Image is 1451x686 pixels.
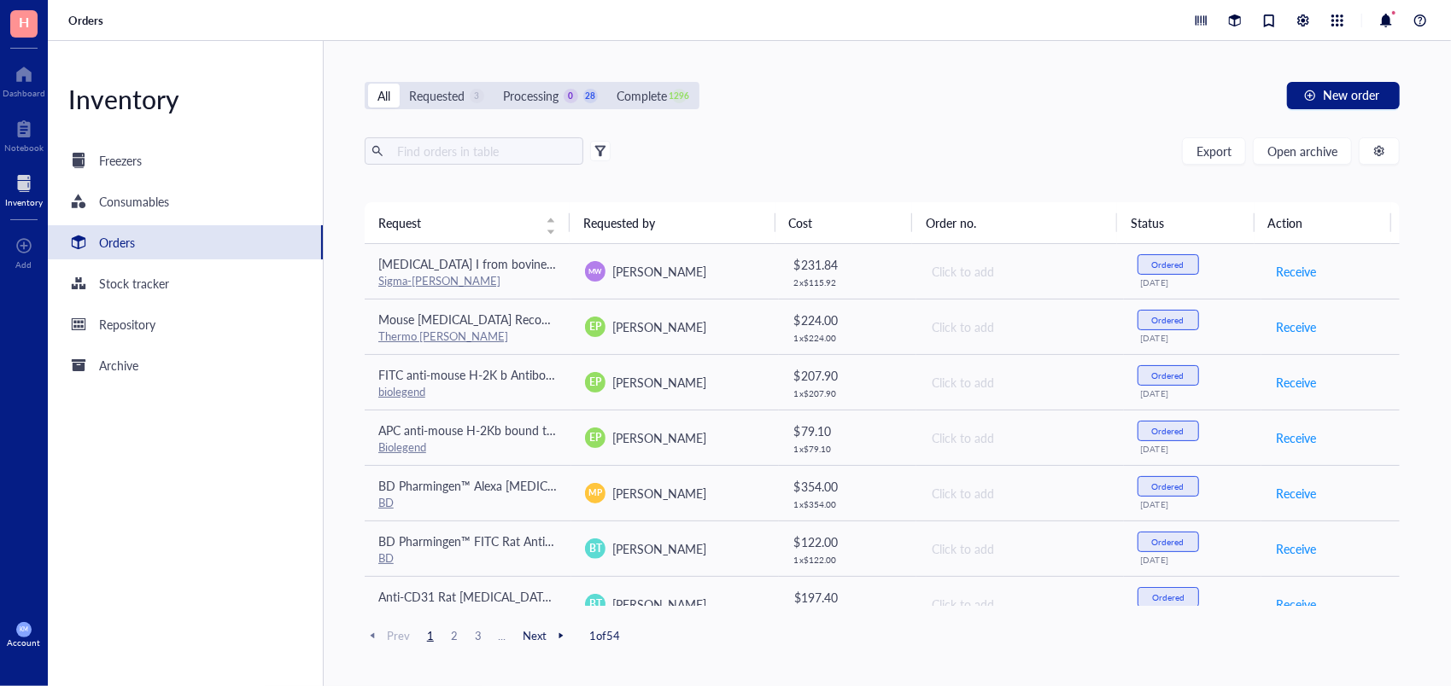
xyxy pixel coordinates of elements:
[1275,424,1317,451] button: Receive
[1267,144,1337,158] span: Open archive
[4,115,44,153] a: Notebook
[794,366,904,385] div: $ 207.90
[1141,388,1249,398] div: [DATE]
[564,89,578,103] div: 0
[409,86,465,105] div: Requested
[612,429,706,446] span: [PERSON_NAME]
[1276,539,1316,558] span: Receive
[589,596,602,612] span: BT
[444,628,465,643] span: 2
[378,588,910,605] span: Anti-CD31 Rat [MEDICAL_DATA] (FITC ([MEDICAL_DATA] Isothiocyanate)) [clone: 390], Size=500 μg
[3,88,45,98] div: Dashboard
[365,82,699,109] div: segmented control
[48,307,323,341] a: Repository
[378,549,394,566] a: BD
[570,202,775,243] th: Requested by
[1152,315,1185,325] div: Ordered
[420,628,441,643] span: 1
[378,213,535,232] span: Request
[612,318,706,335] span: [PERSON_NAME]
[1275,258,1317,285] button: Receive
[932,539,1109,558] div: Click to add
[1117,202,1254,243] th: Status
[1141,555,1249,565] div: [DATE]
[794,333,904,343] div: 1 x $ 224.00
[1152,537,1185,547] div: Ordered
[916,244,1123,299] td: Click to add
[1275,313,1317,340] button: Receive
[390,138,576,164] input: Find orders in table
[794,477,904,496] div: $ 354.00
[48,82,323,116] div: Inventory
[617,86,667,105] div: Complete
[612,540,706,557] span: [PERSON_NAME]
[588,266,602,276] span: MW
[3,61,45,98] a: Dashboard
[1276,428,1316,447] span: Receive
[1182,137,1246,165] button: Export
[1141,499,1249,509] div: [DATE]
[672,89,687,103] div: 1296
[1152,481,1185,491] div: Ordered
[99,274,169,293] div: Stock tracker
[1255,202,1391,243] th: Action
[794,255,904,274] div: $ 231.84
[794,421,904,440] div: $ 79.10
[378,532,629,549] span: BD Pharmingen™ FITC Rat Anti-Mouse CD90.2
[503,86,559,105] div: Processing
[68,13,107,28] a: Orders
[1276,484,1316,503] span: Receive
[794,277,904,288] div: 2 x $ 115.92
[1152,259,1185,270] div: Ordered
[794,388,904,398] div: 1 x $ 207.90
[378,477,737,494] span: BD Pharmingen™ Alexa [MEDICAL_DATA]® 647 Mouse Anti-Nur77
[794,499,904,509] div: 1 x $ 354.00
[794,444,904,454] div: 1 x $ 79.10
[589,430,601,445] span: EP
[1276,317,1316,336] span: Receive
[1275,535,1317,562] button: Receive
[1253,137,1352,165] button: Open archive
[19,11,29,32] span: H
[1152,370,1185,381] div: Ordered
[48,266,323,300] a: Stock tracker
[48,348,323,382] a: Archive
[1275,480,1317,507] button: Receive
[916,465,1123,520] td: Click to add
[1141,444,1249,454] div: [DATE]
[378,439,426,455] a: Biolegend
[378,255,912,272] span: [MEDICAL_DATA] I from bovine pancreas,Type IV, lyophilized powder, ≥2,000 Kunitz units/mg protein
[612,596,706,613] span: [PERSON_NAME]
[468,628,489,643] span: 3
[589,541,602,556] span: BT
[48,225,323,259] a: Orders
[916,354,1123,410] td: Click to add
[1276,595,1316,613] span: Receive
[8,637,41,648] div: Account
[470,89,484,103] div: 3
[1323,88,1379,102] span: New order
[583,89,598,103] div: 28
[378,328,508,344] a: Thermo [PERSON_NAME]
[99,192,169,211] div: Consumables
[1141,333,1249,343] div: [DATE]
[378,311,696,328] span: Mouse [MEDICAL_DATA] Recombinant Protein, PeproTech®
[612,485,706,502] span: [PERSON_NAME]
[4,142,44,153] div: Notebook
[932,373,1109,392] div: Click to add
[378,272,500,288] a: Sigma-[PERSON_NAME]
[1152,426,1185,436] div: Ordered
[1275,369,1317,396] button: Receive
[378,366,559,383] span: FITC anti-mouse H-2K b Antibody
[932,317,1109,336] div: Click to add
[589,628,620,643] span: 1 of 54
[932,595,1109,613] div: Click to add
[612,263,706,280] span: [PERSON_NAME]
[492,628,512,643] span: ...
[794,588,904,607] div: $ 197.40
[589,486,602,499] span: MP
[1196,144,1232,158] span: Export
[365,202,570,243] th: Request
[378,494,394,510] a: BD
[932,428,1109,447] div: Click to add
